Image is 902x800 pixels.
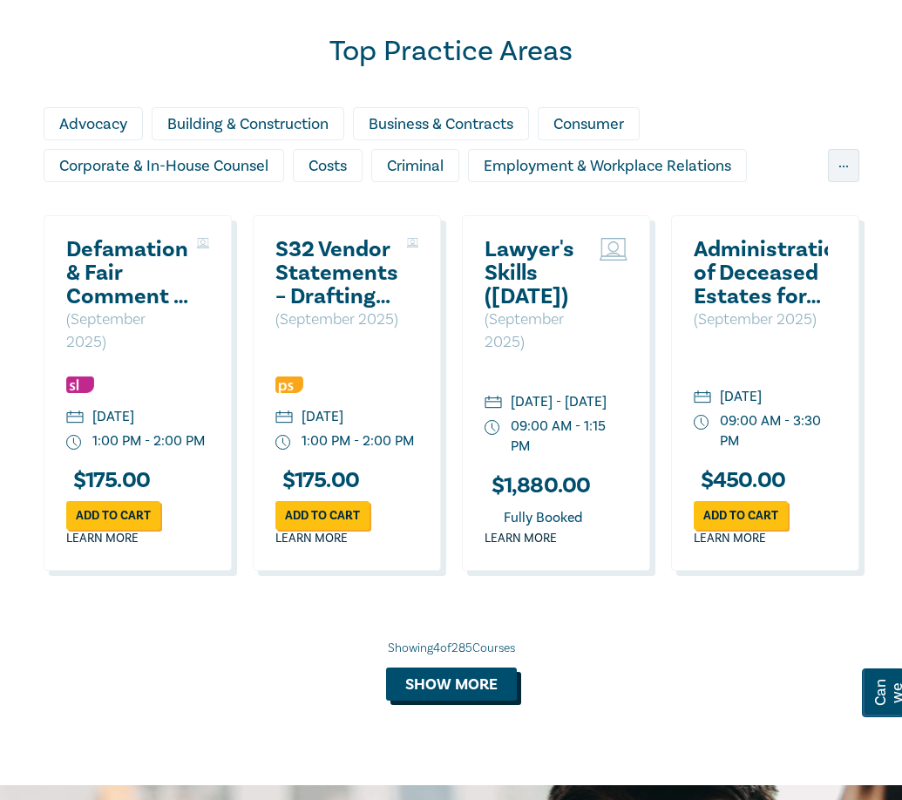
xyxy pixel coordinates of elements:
div: Corporate & In-House Counsel [44,149,284,182]
img: watch [66,435,82,451]
a: Add to cart [694,501,788,530]
img: watch [275,435,291,451]
p: ( September 2025 ) [275,308,398,331]
div: ... [828,149,859,182]
a: Add to cart [275,501,370,530]
div: Business & Contracts [353,107,529,140]
div: Building & Construction [152,107,344,140]
div: Ethics [44,191,117,224]
div: Showing 4 of 285 Courses [44,640,859,657]
h3: $ 175.00 [275,469,360,492]
img: Live Stream [600,238,627,260]
img: watch [485,420,500,436]
div: Consumer [538,107,640,140]
h2: Top Practice Areas [44,34,859,69]
a: Lawyer's Skills ([DATE]) [485,238,591,308]
div: Costs [293,149,363,182]
a: S32 Vendor Statements – Drafting for Risk, Clarity & Compliance [275,238,398,308]
h3: $ 175.00 [66,469,151,492]
div: Advocacy [44,107,143,140]
div: [DATE] [92,407,134,427]
img: Live Stream [197,238,209,247]
h3: $ 450.00 [694,469,786,492]
div: 1:00 PM - 2:00 PM [302,431,414,451]
a: Learn more [694,530,766,547]
div: 09:00 AM - 3:30 PM [720,411,837,451]
div: Finance, Tax, Superannuation [211,191,443,224]
img: calendar [275,410,293,426]
a: Defamation & Fair Comment – Drawing the Legal Line [66,238,188,308]
div: Government, Privacy & FOI [451,191,667,224]
button: Show more [386,668,517,701]
a: Add to cart [66,501,160,530]
a: Administration of Deceased Estates for Legal Support Staff ([DATE]) [694,238,828,308]
p: ( September 2025 ) [485,308,591,354]
a: Learn more [275,530,348,547]
div: [DATE] [302,407,343,427]
div: Family [125,191,202,224]
a: Learn more [485,530,557,547]
div: 09:00 AM - 1:15 PM [511,417,627,457]
div: [DATE] [720,387,762,407]
div: Criminal [371,149,459,182]
div: Fully Booked [485,506,601,530]
img: Professional Skills [275,376,303,393]
img: Live Stream [407,238,418,247]
p: ( September 2025 ) [66,308,188,354]
div: 1:00 PM - 2:00 PM [92,431,205,451]
div: [DATE] - [DATE] [511,392,607,412]
img: calendar [66,410,84,426]
img: calendar [485,396,502,411]
img: Substantive Law [66,376,94,393]
img: calendar [694,390,711,406]
img: watch [694,415,709,431]
a: Learn more [66,530,139,547]
div: Employment & Workplace Relations [468,149,747,182]
h3: $ 1,880.00 [485,474,591,498]
p: ( September 2025 ) [694,308,828,331]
